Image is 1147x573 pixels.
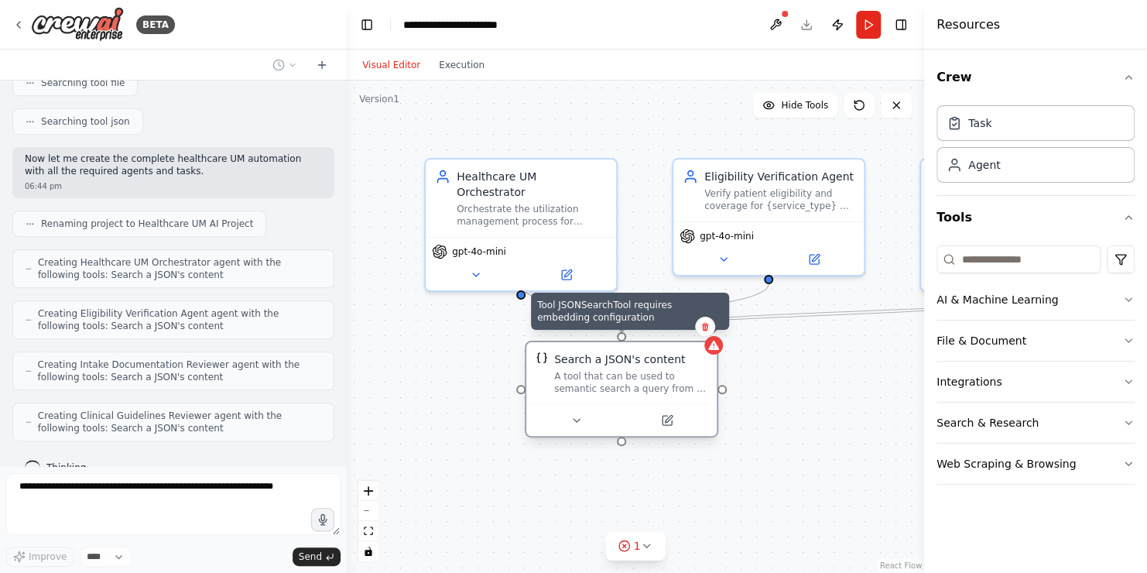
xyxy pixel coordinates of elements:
[634,538,641,554] span: 1
[704,187,854,212] div: Verify patient eligibility and coverage for {service_type} by checking insurance status, benefits...
[358,501,378,521] button: zoom out
[936,56,1135,99] button: Crew
[41,218,253,230] span: Renaming project to Healthcare UM AI Project
[358,481,378,561] div: React Flow controls
[358,521,378,541] button: fit view
[770,250,858,269] button: Open in side panel
[457,203,607,228] div: Orchestrate the utilization management process for healthcare authorization requests by coordinat...
[38,256,321,281] span: Creating Healthcare UM Orchestrator agent with the following tools: Search a JSON's content
[704,169,854,184] div: Eligibility Verification Agent
[936,444,1135,484] button: Web Scraping & Browsing
[890,14,912,36] button: Hide right sidebar
[6,547,74,567] button: Improve
[525,344,718,441] div: Tool JSONSearchTool requires embedding configurationJSONSearchToolSearch a JSON's contentA tool t...
[695,317,715,337] button: Delete node
[936,99,1135,195] div: Crew
[781,99,828,112] span: Hide Tools
[359,93,399,105] div: Version 1
[266,56,303,74] button: Switch to previous chat
[936,15,1000,34] h4: Resources
[31,7,124,42] img: Logo
[936,196,1135,239] button: Tools
[430,56,494,74] button: Execution
[936,321,1135,361] button: File & Document
[41,115,130,128] span: Searching tool json
[25,180,322,192] div: 06:44 pm
[299,551,322,563] span: Send
[136,15,175,34] div: BETA
[38,307,321,332] span: Creating Eligibility Verification Agent agent with the following tools: Search a JSON's content
[452,245,506,258] span: gpt-4o-mini
[614,283,776,331] g: Edge from 06dd50fb-42de-49b3-bee2-d95deb5c2434 to de3f9cde-876a-4c23-87d4-febb982a5727
[753,93,837,118] button: Hide Tools
[356,14,378,36] button: Hide left sidebar
[606,532,666,561] button: 1
[293,547,341,566] button: Send
[554,352,685,367] div: Search a JSON's content
[936,239,1135,497] div: Tools
[38,410,321,434] span: Creating Clinical Guidelines Reviewer agent with the following tools: Search a JSON's content
[531,293,729,330] div: Tool JSONSearchTool requires embedding configuration
[968,115,991,131] div: Task
[358,481,378,501] button: zoom in
[936,403,1135,443] button: Search & Research
[25,153,322,177] p: Now let me create the complete healthcare UM automation with all the required agents and tasks.
[38,359,321,383] span: Creating Intake Documentation Reviewer agent with the following tools: Search a JSON's content
[424,158,618,292] div: Healthcare UM OrchestratorOrchestrate the utilization management process for healthcare authoriza...
[554,370,707,395] div: A tool that can be used to semantic search a query from a JSON's content.
[623,411,710,430] button: Open in side panel
[936,362,1135,402] button: Integrations
[311,508,334,531] button: Click to speak your automation idea
[936,280,1135,320] button: AI & Machine Learning
[358,541,378,561] button: toggle interactivity
[41,77,125,89] span: Searching tool file
[700,230,754,242] span: gpt-4o-mini
[403,17,527,33] nav: breadcrumb
[310,56,334,74] button: Start a new chat
[29,551,67,563] span: Improve
[968,157,1000,173] div: Agent
[522,266,610,284] button: Open in side panel
[672,158,865,276] div: Eligibility Verification AgentVerify patient eligibility and coverage for {service_type} by check...
[353,56,430,74] button: Visual Editor
[536,352,548,364] img: JSONSearchTool
[880,561,922,570] a: React Flow attribution
[457,169,607,200] div: Healthcare UM Orchestrator
[46,461,95,474] span: Thinking...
